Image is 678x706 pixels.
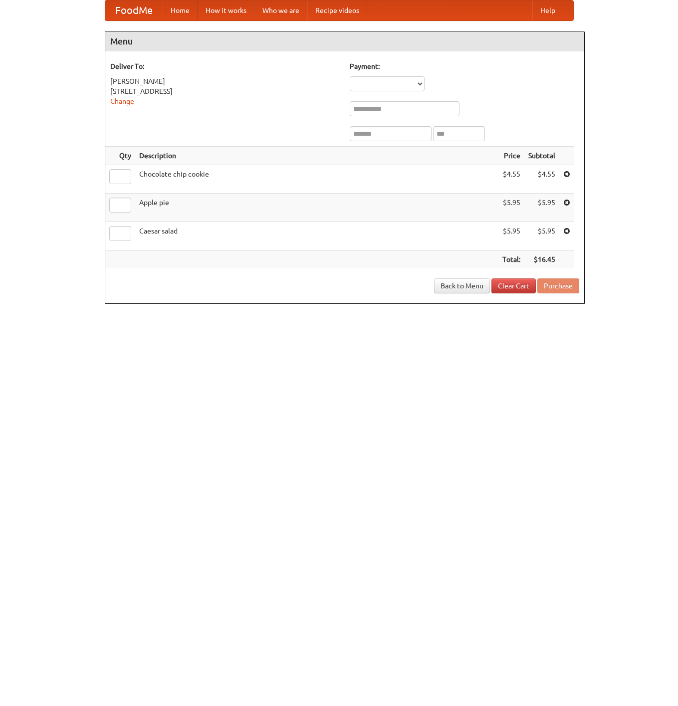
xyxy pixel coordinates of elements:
[524,147,559,165] th: Subtotal
[434,278,490,293] a: Back to Menu
[110,61,340,71] h5: Deliver To:
[135,194,498,222] td: Apple pie
[524,222,559,250] td: $5.95
[350,61,579,71] h5: Payment:
[110,76,340,86] div: [PERSON_NAME]
[498,250,524,269] th: Total:
[524,194,559,222] td: $5.95
[498,194,524,222] td: $5.95
[524,165,559,194] td: $4.55
[135,147,498,165] th: Description
[135,222,498,250] td: Caesar salad
[532,0,563,20] a: Help
[498,222,524,250] td: $5.95
[163,0,198,20] a: Home
[105,31,584,51] h4: Menu
[198,0,254,20] a: How it works
[498,147,524,165] th: Price
[135,165,498,194] td: Chocolate chip cookie
[254,0,307,20] a: Who we are
[498,165,524,194] td: $4.55
[524,250,559,269] th: $16.45
[537,278,579,293] button: Purchase
[307,0,367,20] a: Recipe videos
[110,86,340,96] div: [STREET_ADDRESS]
[105,147,135,165] th: Qty
[491,278,536,293] a: Clear Cart
[110,97,134,105] a: Change
[105,0,163,20] a: FoodMe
